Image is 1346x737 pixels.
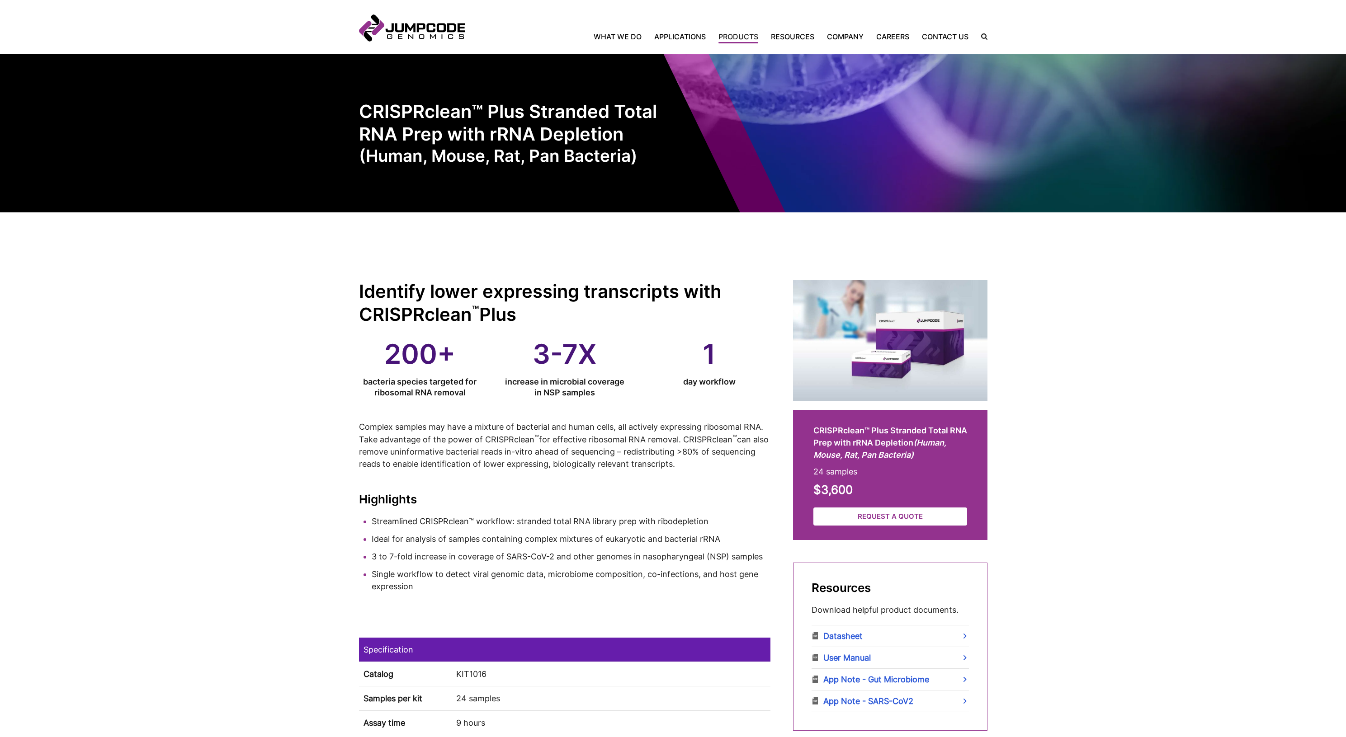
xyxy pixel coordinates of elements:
nav: Primary Navigation [465,31,975,42]
sup: ™ [534,434,539,441]
p: 24 samples [813,465,967,478]
a: Resources [765,31,821,42]
sup: ™ [732,434,737,441]
th: Assay time [359,711,452,735]
h1: CRISPRclean™ Plus Stranded Total RNA Prep with rRNA Depletion [359,100,673,166]
a: Applications [648,31,712,42]
li: Ideal for analysis of samples containing complex mixtures of eukaryotic and bacterial rRNA [372,533,770,545]
p: Complex samples may have a mixture of bacterial and human cells, all actively expressing ribosoma... [359,421,770,470]
data-callout-description: increase in microbial coverage in NSP samples [504,376,626,398]
data-callout-value: 200+ [359,340,481,367]
td: 9 hours [452,711,770,735]
a: Company [821,31,870,42]
data-callout-value: 1 [648,340,770,367]
label: Search the site. [975,33,987,40]
a: App Note - Gut Microbiome [812,669,969,690]
a: Products [712,31,765,42]
li: 3 to 7-fold increase in coverage of SARS-CoV-2 and other genomes in nasopharyngeal (NSP) samples [372,550,770,563]
sup: ™ [472,303,479,317]
p: Download helpful product documents. [812,604,969,616]
h2: Highlights [359,493,770,506]
td: KIT1016 [452,662,770,686]
a: Request a Quote [813,507,967,526]
a: What We Do [594,31,648,42]
a: User Manual [812,647,969,668]
td: 24 samples [452,686,770,711]
h2: CRISPRclean™ Plus Stranded Total RNA Prep with rRNA Depletion [813,424,967,461]
em: (Human, Mouse, Rat, Pan Bacteria) [359,146,673,166]
em: (Human, Mouse, Rat, Pan Bacteria) [813,438,946,460]
li: Single workflow to detect viral genomic data, microbiome composition, co-infections, and host gen... [372,568,770,592]
data-callout-description: day workflow [648,376,770,387]
th: Catalog [359,662,452,686]
data-callout-value: 3-7X [504,340,626,367]
a: App Note - SARS-CoV2 [812,690,969,712]
a: Contact Us [916,31,975,42]
td: Specification [359,638,770,662]
data-callout-description: bacteria species targeted for ribosomal RNA removal [359,376,481,398]
a: Careers [870,31,916,42]
h2: Identify lower expressing transcripts with CRISPRclean Plus [359,280,770,326]
li: Streamlined CRISPRclean™ workflow: stranded total RNA library prep with ribodepletion [372,515,770,527]
h2: Resources [812,581,969,595]
a: Datasheet [812,625,969,647]
strong: $3,600 [813,483,853,497]
th: Samples per kit [359,686,452,711]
